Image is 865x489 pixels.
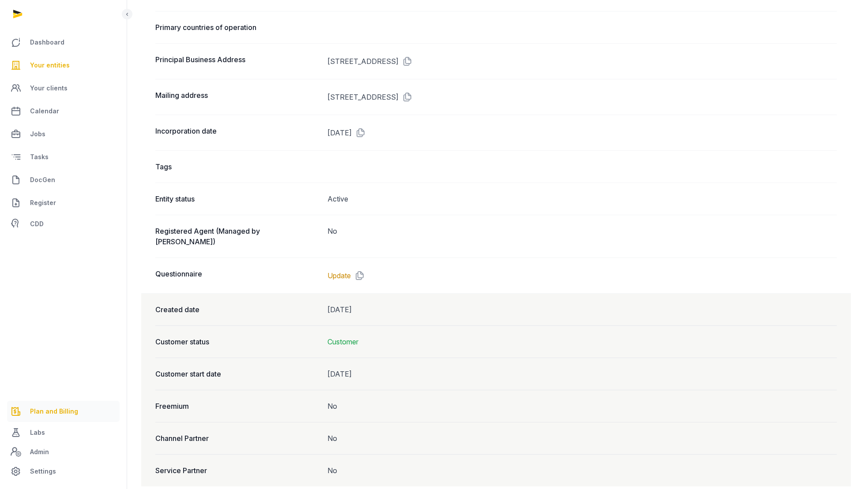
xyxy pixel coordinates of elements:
[30,219,44,229] span: CDD
[7,146,120,168] a: Tasks
[30,152,49,162] span: Tasks
[155,22,320,33] dt: Primary countries of operation
[7,215,120,233] a: CDD
[155,126,320,140] dt: Incorporation date
[30,106,59,116] span: Calendar
[7,443,120,461] a: Admin
[155,90,320,104] dt: Mailing address
[7,401,120,422] a: Plan and Billing
[327,126,837,140] dd: [DATE]
[155,54,320,68] dt: Principal Business Address
[327,54,837,68] dd: [STREET_ADDRESS]
[30,60,70,71] span: Your entities
[30,129,45,139] span: Jobs
[30,466,56,477] span: Settings
[7,192,120,213] a: Register
[7,422,120,443] a: Labs
[327,270,351,281] a: Update
[327,433,837,444] dd: No
[155,369,320,379] dt: Customer start date
[155,304,320,315] dt: Created date
[30,83,68,93] span: Your clients
[327,194,837,204] dd: Active
[327,226,837,247] dd: No
[7,55,120,76] a: Your entities
[30,406,78,417] span: Plan and Billing
[30,175,55,185] span: DocGen
[7,461,120,482] a: Settings
[155,465,320,476] dt: Service Partner
[30,447,49,457] span: Admin
[327,336,837,347] dd: Customer
[327,401,837,411] dd: No
[7,169,120,190] a: DocGen
[155,401,320,411] dt: Freemium
[327,90,837,104] dd: [STREET_ADDRESS]
[7,101,120,122] a: Calendar
[7,32,120,53] a: Dashboard
[30,427,45,438] span: Labs
[155,269,320,283] dt: Questionnaire
[155,336,320,347] dt: Customer status
[155,161,320,172] dt: Tags
[155,433,320,444] dt: Channel Partner
[7,123,120,145] a: Jobs
[327,465,837,476] dd: No
[327,369,837,379] dd: [DATE]
[327,304,837,315] dd: [DATE]
[30,198,56,208] span: Register
[30,37,64,48] span: Dashboard
[155,226,320,247] dt: Registered Agent (Managed by [PERSON_NAME])
[7,78,120,99] a: Your clients
[155,194,320,204] dt: Entity status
